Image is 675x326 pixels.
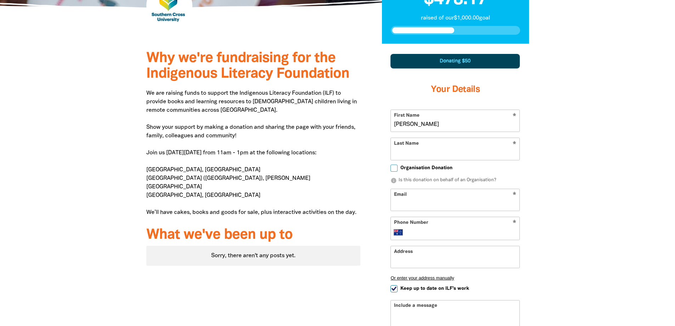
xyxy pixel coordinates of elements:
div: Donating $50 [390,54,520,68]
p: raised of our $1,000.00 goal [391,14,520,22]
i: Required [513,220,516,227]
i: info [390,177,397,184]
span: Keep up to date on ILF's work [400,285,469,292]
input: Keep up to date on ILF's work [390,285,398,292]
div: Paginated content [146,246,361,266]
span: Organisation Donation [400,165,452,171]
p: Is this donation on behalf of an Organisation? [390,177,520,184]
h3: Your Details [390,76,520,104]
div: Sorry, there aren't any posts yet. [146,246,361,266]
button: Or enter your address manually [390,275,520,281]
h3: What we've been up to [146,227,361,243]
p: We are raising funds to support the Indigenous Literacy Foundation (ILF) to provide books and lea... [146,89,361,217]
span: Why we're fundraising for the Indigenous Literacy Foundation [146,52,349,81]
input: Organisation Donation [390,165,398,172]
